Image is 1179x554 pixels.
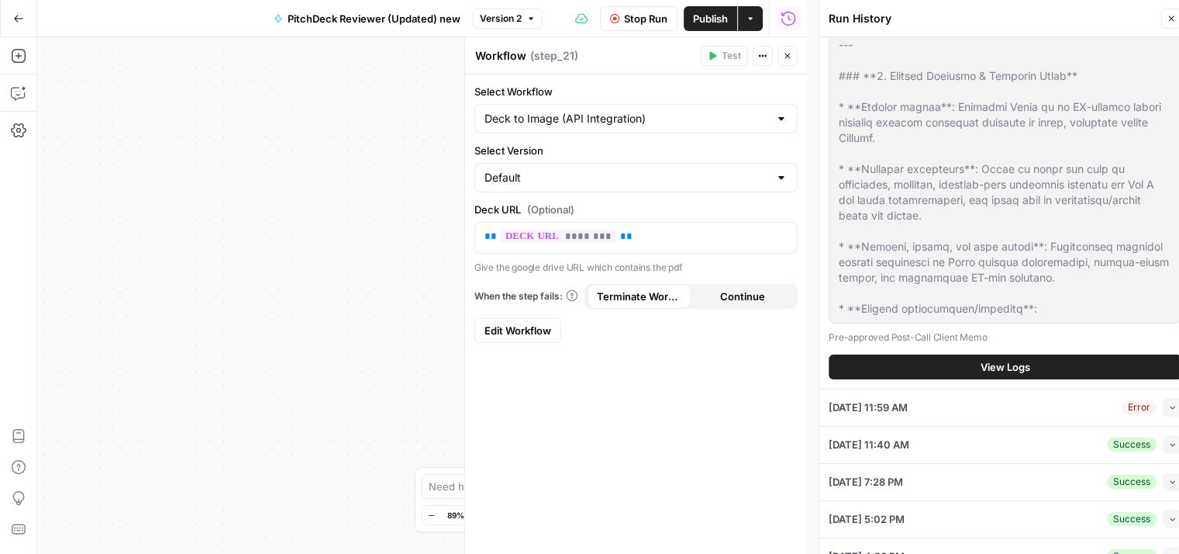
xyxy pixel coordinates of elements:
[474,318,561,343] a: Edit Workflow
[474,84,798,99] label: Select Workflow
[527,202,574,217] span: (Optional)
[530,48,578,64] span: ( step_21 )
[474,202,798,217] label: Deck URL
[829,474,903,490] span: [DATE] 7:28 PM
[624,11,667,26] span: Stop Run
[600,6,677,31] button: Stop Run
[1122,400,1157,414] div: Error
[720,289,765,304] span: Continue
[701,46,748,66] button: Test
[484,170,769,185] input: Default
[1107,438,1157,452] div: Success
[447,509,464,521] span: 89%
[474,260,798,275] p: Give the google drive URL which contains the pdf
[474,289,578,303] a: When the step fails:
[288,11,460,26] span: PitchDeck Reviewer (Updated) new
[597,289,682,304] span: Terminate Workflow
[475,48,526,64] textarea: Workflow
[829,400,908,415] span: [DATE] 11:59 AM
[1107,512,1157,526] div: Success
[829,511,905,527] span: [DATE] 5:02 PM
[722,49,741,63] span: Test
[981,359,1030,375] span: View Logs
[484,323,551,338] span: Edit Workflow
[484,111,769,126] input: Deck to Image (API Integration)
[473,9,543,29] button: Version 2
[684,6,737,31] button: Publish
[480,12,522,26] span: Version 2
[829,437,909,452] span: [DATE] 11:40 AM
[264,6,470,31] button: PitchDeck Reviewer (Updated) new
[691,284,795,309] button: Continue
[693,11,728,26] span: Publish
[474,143,798,158] label: Select Version
[1107,475,1157,489] div: Success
